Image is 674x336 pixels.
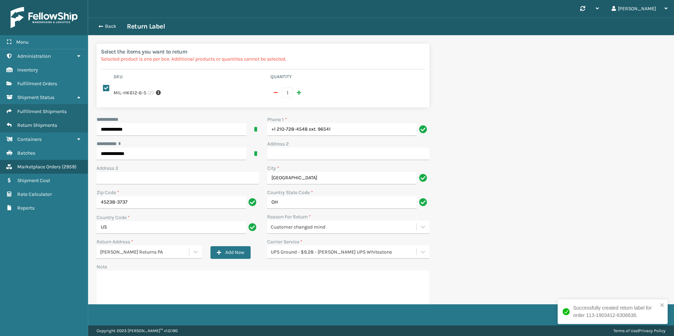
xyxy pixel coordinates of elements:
[97,214,130,221] label: Country Code
[97,325,178,336] p: Copyright 2023 [PERSON_NAME]™ v 1.0.190
[210,246,251,259] button: Add New
[17,67,38,73] span: Inventory
[17,164,61,170] span: Marketplace Orders
[147,89,154,97] span: ( 2 )
[11,7,78,28] img: logo
[97,264,107,270] label: Note
[17,122,57,128] span: Return Shipments
[17,136,42,142] span: Containers
[97,164,118,172] label: Address 3
[17,108,67,114] span: Fulfillment Shipments
[111,74,268,82] th: Sku
[100,248,190,256] div: [PERSON_NAME] Returns PA
[97,189,119,196] label: Zip Code
[17,150,35,156] span: Batches
[660,302,665,309] button: close
[17,81,57,87] span: Fulfillment Orders
[17,53,51,59] span: Administration
[101,55,425,63] p: Selected product is one per box. Additional products or quantites cannot be selected.
[573,304,658,319] div: Successfully created return label for order 113-1903412-6306638.
[16,39,29,45] span: Menu
[267,140,289,148] label: Address 2
[271,223,417,231] div: Customer changed mind
[267,116,287,123] label: Phone 1
[114,89,146,97] label: MIL-HK612-6-S
[267,213,311,220] label: Reason For Return
[17,191,52,197] span: Rate Calculator
[17,205,35,211] span: Reports
[267,164,279,172] label: City
[267,189,313,196] label: Country State Code
[127,22,165,31] h3: Return Label
[17,178,50,183] span: Shipment Cost
[271,248,417,256] div: UPS Ground - $9.28 - [PERSON_NAME] UPS Whitestone
[62,164,76,170] span: ( 2959 )
[267,238,302,245] label: Carrier Service
[97,238,133,245] label: Return Address
[17,94,54,100] span: Shipment Status
[268,74,425,82] th: Quantity
[94,23,127,30] button: Back
[101,48,425,55] h2: Select the items you want to return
